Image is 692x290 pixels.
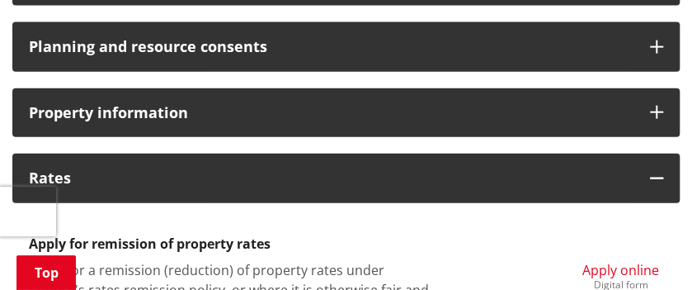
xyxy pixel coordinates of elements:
[29,236,663,252] h3: Apply for remission of property rates
[582,261,659,279] span: Apply online
[29,105,633,121] h3: Property information
[16,255,76,290] a: Top
[582,260,659,290] a: Apply online Digital form
[616,221,676,280] iframe: Messenger Launcher
[29,170,633,187] h3: Rates
[29,39,633,55] h3: Planning and resource consents
[582,280,659,290] div: Digital form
